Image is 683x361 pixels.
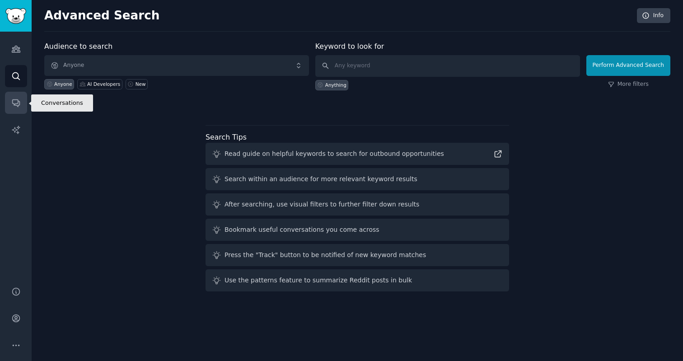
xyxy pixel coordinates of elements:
[225,200,419,209] div: After searching, use visual filters to further filter down results
[325,82,346,88] div: Anything
[637,8,670,23] a: Info
[225,276,412,285] div: Use the patterns feature to summarize Reddit posts in bulk
[87,81,120,87] div: AI Developers
[225,174,417,184] div: Search within an audience for more relevant keyword results
[225,225,379,234] div: Bookmark useful conversations you come across
[315,42,384,51] label: Keyword to look for
[225,149,444,159] div: Read guide on helpful keywords to search for outbound opportunities
[54,81,72,87] div: Anyone
[44,42,112,51] label: Audience to search
[225,250,426,260] div: Press the "Track" button to be notified of new keyword matches
[608,80,649,89] a: More filters
[586,55,670,76] button: Perform Advanced Search
[44,9,632,23] h2: Advanced Search
[315,55,580,77] input: Any keyword
[136,81,146,87] div: New
[44,55,309,76] button: Anyone
[206,133,247,141] label: Search Tips
[5,8,26,24] img: GummySearch logo
[126,79,148,89] a: New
